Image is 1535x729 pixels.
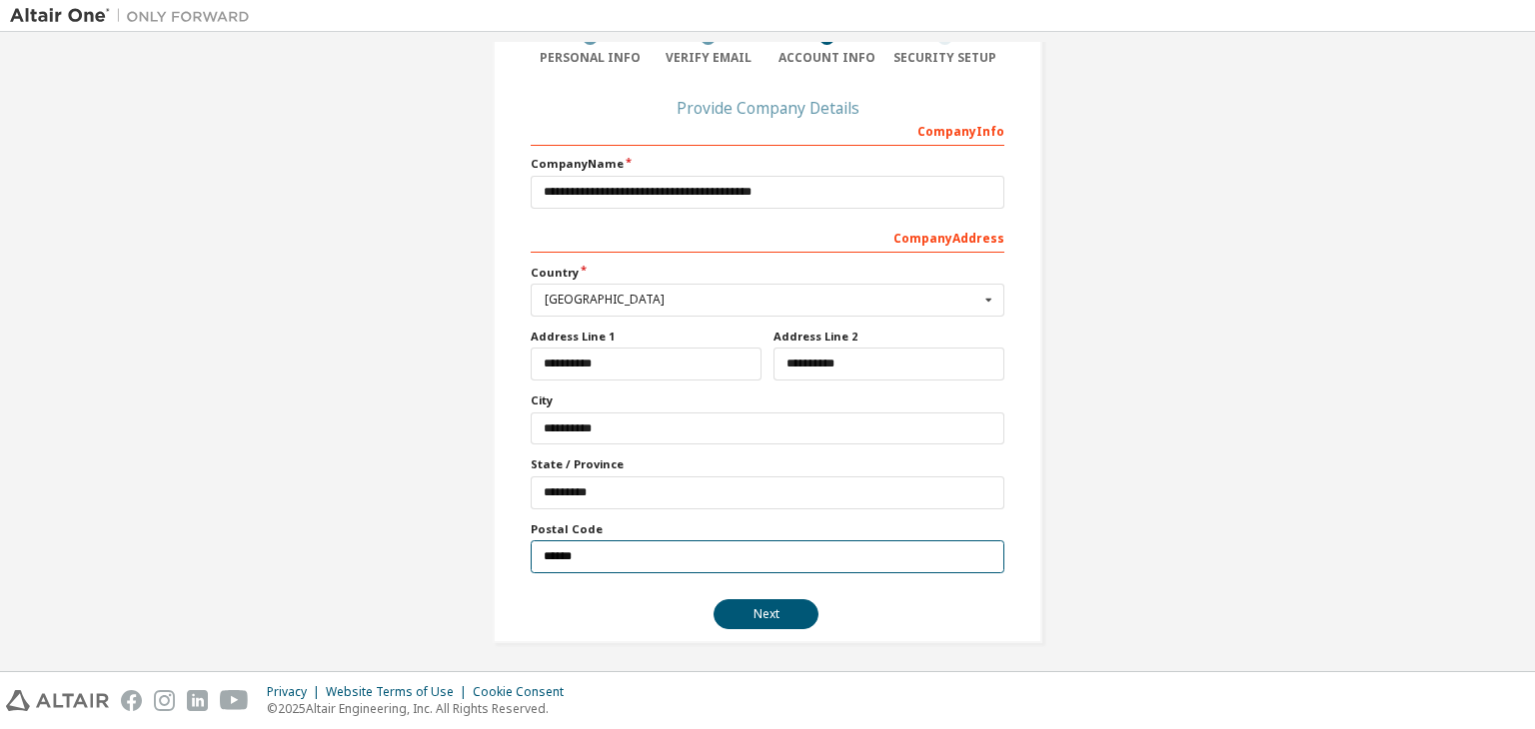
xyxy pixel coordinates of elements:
[714,599,818,629] button: Next
[220,690,249,711] img: youtube.svg
[531,221,1004,253] div: Company Address
[267,700,576,717] p: © 2025 Altair Engineering, Inc. All Rights Reserved.
[767,50,886,66] div: Account Info
[531,456,1004,472] label: State / Province
[473,684,576,700] div: Cookie Consent
[154,690,175,711] img: instagram.svg
[187,690,208,711] img: linkedin.svg
[531,265,1004,281] label: Country
[545,294,979,306] div: [GEOGRAPHIC_DATA]
[531,156,1004,172] label: Company Name
[773,329,1004,345] label: Address Line 2
[531,114,1004,146] div: Company Info
[267,684,326,700] div: Privacy
[10,6,260,26] img: Altair One
[531,50,650,66] div: Personal Info
[886,50,1005,66] div: Security Setup
[531,392,1004,408] label: City
[531,102,1004,114] div: Provide Company Details
[531,521,1004,537] label: Postal Code
[650,50,768,66] div: Verify Email
[121,690,142,711] img: facebook.svg
[531,329,762,345] label: Address Line 1
[6,690,109,711] img: altair_logo.svg
[326,684,473,700] div: Website Terms of Use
